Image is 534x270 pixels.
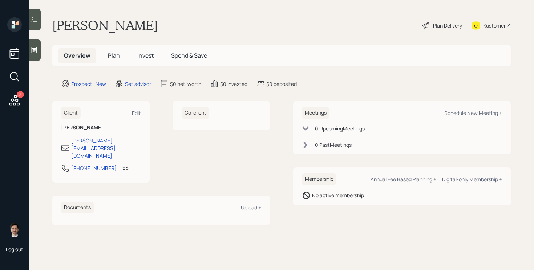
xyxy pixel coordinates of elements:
[61,107,81,119] h6: Client
[302,173,336,185] h6: Membership
[61,202,94,213] h6: Documents
[52,17,158,33] h1: [PERSON_NAME]
[312,191,364,199] div: No active membership
[6,246,23,253] div: Log out
[17,91,24,98] div: 3
[182,107,209,119] h6: Co-client
[132,109,141,116] div: Edit
[170,80,201,88] div: $0 net-worth
[125,80,151,88] div: Set advisor
[315,125,365,132] div: 0 Upcoming Meeting s
[302,107,329,119] h6: Meetings
[64,51,90,59] span: Overview
[433,22,462,29] div: Plan Delivery
[442,176,502,183] div: Digital-only Membership +
[220,80,247,88] div: $0 invested
[71,137,141,159] div: [PERSON_NAME][EMAIL_ADDRESS][DOMAIN_NAME]
[483,22,506,29] div: Kustomer
[171,51,207,59] span: Spend & Save
[61,125,141,131] h6: [PERSON_NAME]
[315,141,352,149] div: 0 Past Meeting s
[108,51,120,59] span: Plan
[266,80,297,88] div: $0 deposited
[241,204,261,211] div: Upload +
[444,109,502,116] div: Schedule New Meeting +
[371,176,436,183] div: Annual Fee Based Planning +
[122,164,132,171] div: EST
[71,80,106,88] div: Prospect · New
[71,164,117,172] div: [PHONE_NUMBER]
[7,223,22,237] img: jonah-coleman-headshot.png
[137,51,154,59] span: Invest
